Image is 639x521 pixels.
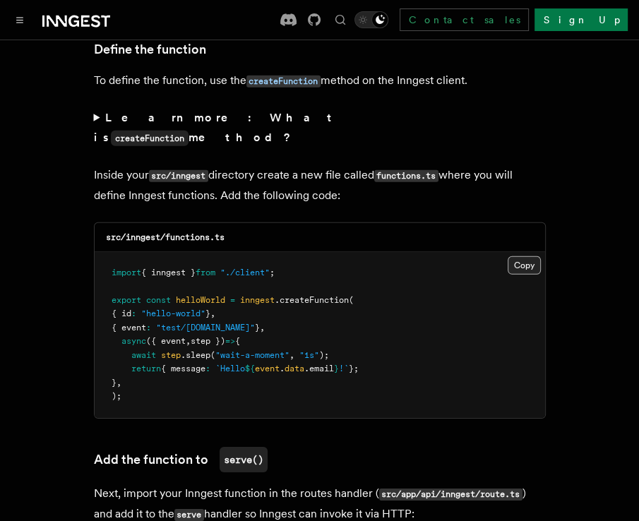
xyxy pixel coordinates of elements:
code: src/inngest [149,170,208,182]
code: createFunction [111,131,189,146]
span: inngest [240,295,275,305]
span: } [205,309,210,318]
span: ({ event [146,336,186,346]
span: .email [304,364,334,373]
span: .createFunction [275,295,349,305]
span: { message [161,364,205,373]
a: Sign Up [535,8,628,31]
span: from [196,268,215,277]
a: Contact sales [400,8,529,31]
button: Toggle dark mode [354,11,388,28]
span: } [255,323,260,333]
span: , [186,336,191,346]
button: Copy [508,256,541,275]
code: functions.ts [374,170,438,182]
span: const [146,295,171,305]
span: ( [210,350,215,360]
span: ; [270,268,275,277]
p: Inside your directory create a new file called where you will define Inngest functions. Add the f... [94,165,546,205]
span: : [146,323,151,333]
span: { [235,336,240,346]
span: = [230,295,235,305]
span: ); [112,391,121,401]
span: { id [112,309,131,318]
span: step }) [191,336,225,346]
span: await [131,350,156,360]
p: To define the function, use the method on the Inngest client. [94,71,546,91]
span: { inngest } [141,268,196,277]
span: "./client" [220,268,270,277]
span: "1s" [299,350,319,360]
code: src/inngest/functions.ts [106,232,225,242]
code: createFunction [246,76,321,88]
span: . [280,364,285,373]
span: , [289,350,294,360]
span: export [112,295,141,305]
code: serve() [220,447,268,472]
span: } [334,364,339,373]
span: helloWorld [176,295,225,305]
span: .sleep [181,350,210,360]
span: ( [349,295,354,305]
span: ${ [245,364,255,373]
span: `Hello [215,364,245,373]
button: Toggle navigation [11,11,28,28]
span: import [112,268,141,277]
span: return [131,364,161,373]
span: => [225,336,235,346]
span: async [121,336,146,346]
span: step [161,350,181,360]
a: createFunction [246,73,321,87]
span: , [260,323,265,333]
span: , [117,378,121,388]
span: data [285,364,304,373]
span: event [255,364,280,373]
span: , [210,309,215,318]
strong: Learn more: What is method? [94,111,338,144]
code: src/app/api/inngest/route.ts [379,489,522,501]
button: Find something... [332,11,349,28]
span: : [131,309,136,318]
a: Add the function toserve() [94,447,268,472]
summary: Learn more: What iscreateFunctionmethod? [94,108,546,148]
span: : [205,364,210,373]
span: "hello-world" [141,309,205,318]
span: "wait-a-moment" [215,350,289,360]
span: }; [349,364,359,373]
span: } [112,378,117,388]
a: Define the function [94,40,206,59]
code: serve [174,509,204,521]
span: !` [339,364,349,373]
span: { event [112,323,146,333]
span: "test/[DOMAIN_NAME]" [156,323,255,333]
span: ); [319,350,329,360]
